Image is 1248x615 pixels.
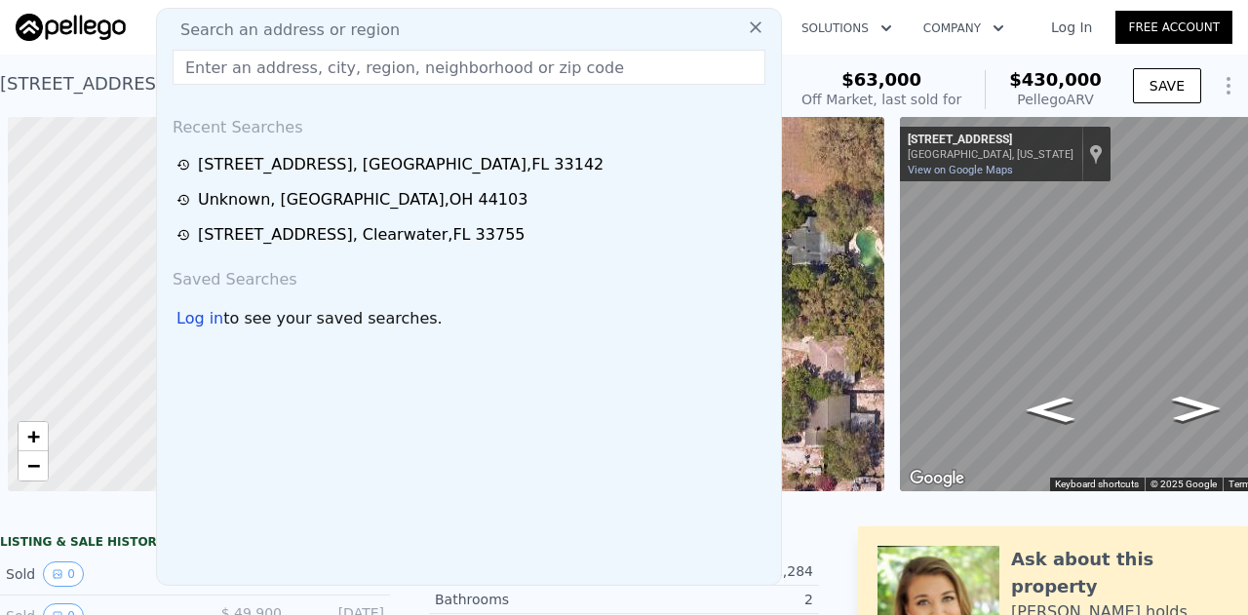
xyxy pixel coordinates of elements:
[6,561,179,587] div: Sold
[908,11,1020,46] button: Company
[16,14,126,41] img: Pellego
[176,307,223,330] div: Log in
[1115,11,1232,44] a: Free Account
[435,590,624,609] div: Bathrooms
[1005,391,1096,429] path: Go South, Overbrook Ave
[908,164,1013,176] a: View on Google Maps
[165,252,773,299] div: Saved Searches
[176,153,767,176] a: [STREET_ADDRESS], [GEOGRAPHIC_DATA],FL 33142
[908,133,1073,148] div: [STREET_ADDRESS]
[786,11,908,46] button: Solutions
[176,223,767,247] a: [STREET_ADDRESS], Clearwater,FL 33755
[1150,479,1217,489] span: © 2025 Google
[173,50,765,85] input: Enter an address, city, region, neighborhood or zip code
[1151,390,1242,428] path: Go North, Overbrook Ave
[841,69,921,90] span: $63,000
[905,466,969,491] img: Google
[1055,478,1139,491] button: Keyboard shortcuts
[27,424,40,448] span: +
[1028,18,1115,37] a: Log In
[19,422,48,451] a: Zoom in
[19,451,48,480] a: Zoom out
[198,188,527,211] div: Unknown , [GEOGRAPHIC_DATA] , OH 44103
[1009,69,1102,90] span: $430,000
[223,307,442,330] span: to see your saved searches.
[1089,143,1103,165] a: Show location on map
[1009,90,1102,109] div: Pellego ARV
[908,148,1073,161] div: [GEOGRAPHIC_DATA], [US_STATE]
[905,466,969,491] a: Open this area in Google Maps (opens a new window)
[198,223,526,247] div: [STREET_ADDRESS] , Clearwater , FL 33755
[198,153,604,176] div: [STREET_ADDRESS] , [GEOGRAPHIC_DATA] , FL 33142
[165,19,400,42] span: Search an address or region
[624,590,813,609] div: 2
[801,90,961,109] div: Off Market, last sold for
[165,100,773,147] div: Recent Searches
[1209,66,1248,105] button: Show Options
[1133,68,1201,103] button: SAVE
[27,453,40,478] span: −
[43,561,84,587] button: View historical data
[1011,546,1228,600] div: Ask about this property
[176,188,767,211] a: Unknown, [GEOGRAPHIC_DATA],OH 44103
